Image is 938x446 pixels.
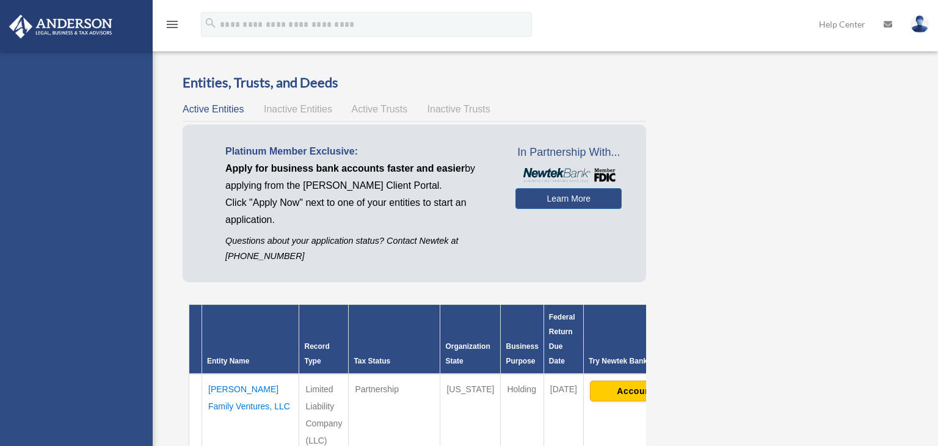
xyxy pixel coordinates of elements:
[515,188,622,209] a: Learn More
[427,104,490,114] span: Inactive Trusts
[225,163,465,174] span: Apply for business bank accounts faster and easier
[590,381,709,401] button: Account Login
[911,15,929,33] img: User Pic
[165,21,180,32] a: menu
[225,194,497,228] p: Click "Apply Now" next to one of your entities to start an application.
[544,305,583,375] th: Federal Return Due Date
[165,17,180,32] i: menu
[264,104,332,114] span: Inactive Entities
[299,305,349,375] th: Record Type
[589,354,710,368] div: Try Newtek Bank
[515,143,622,163] span: In Partnership With...
[5,15,116,38] img: Anderson Advisors Platinum Portal
[204,16,217,30] i: search
[225,233,497,264] p: Questions about your application status? Contact Newtek at [PHONE_NUMBER]
[440,305,501,375] th: Organization State
[349,305,440,375] th: Tax Status
[522,168,616,182] img: NewtekBankLogoSM.png
[183,73,646,92] h3: Entities, Trusts, and Deeds
[202,305,299,375] th: Entity Name
[225,160,497,194] p: by applying from the [PERSON_NAME] Client Portal.
[183,104,244,114] span: Active Entities
[590,386,709,395] a: Account Login
[501,305,544,375] th: Business Purpose
[352,104,408,114] span: Active Trusts
[225,143,497,160] p: Platinum Member Exclusive:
